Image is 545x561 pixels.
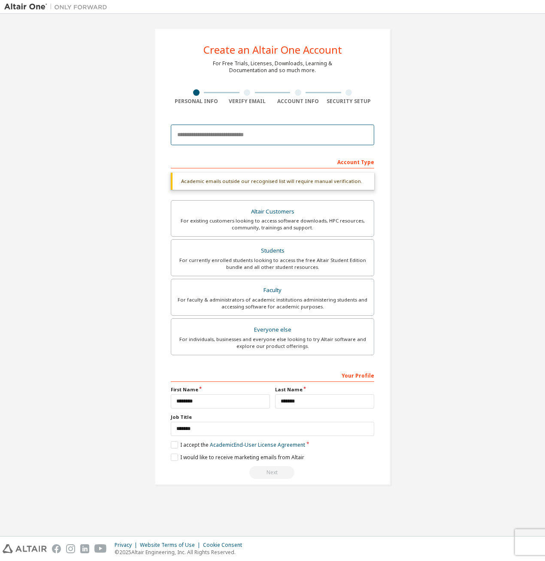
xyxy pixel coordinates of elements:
div: Cookie Consent [203,542,247,549]
div: Verify Email [222,98,273,105]
img: instagram.svg [66,544,75,553]
div: For currently enrolled students looking to access the free Altair Student Edition bundle and all ... [176,257,369,271]
img: facebook.svg [52,544,61,553]
a: Academic End-User License Agreement [210,441,305,448]
div: Personal Info [171,98,222,105]
img: linkedin.svg [80,544,89,553]
div: Account Type [171,155,374,168]
div: Account Info [272,98,324,105]
p: © 2025 Altair Engineering, Inc. All Rights Reserved. [115,549,247,556]
div: Faculty [176,284,369,296]
div: Students [176,245,369,257]
label: First Name [171,386,270,393]
img: altair_logo.svg [3,544,47,553]
div: Your Profile [171,368,374,382]
label: Last Name [275,386,374,393]
label: I would like to receive marketing emails from Altair [171,454,304,461]
label: I accept the [171,441,305,448]
label: Job Title [171,414,374,421]
div: Website Terms of Use [140,542,203,549]
img: youtube.svg [94,544,107,553]
div: For Free Trials, Licenses, Downloads, Learning & Documentation and so much more. [213,60,332,74]
div: For individuals, businesses and everyone else looking to try Altair software and explore our prod... [176,336,369,350]
div: Create an Altair One Account [203,45,342,55]
div: For faculty & administrators of academic institutions administering students and accessing softwa... [176,296,369,310]
img: Altair One [4,3,112,11]
div: Altair Customers [176,206,369,218]
div: Security Setup [324,98,375,105]
div: Everyone else [176,324,369,336]
div: Academic emails outside our recognised list will require manual verification. [171,173,374,190]
div: Provide a valid email to continue [171,466,374,479]
div: For existing customers looking to access software downloads, HPC resources, community, trainings ... [176,217,369,231]
div: Privacy [115,542,140,549]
